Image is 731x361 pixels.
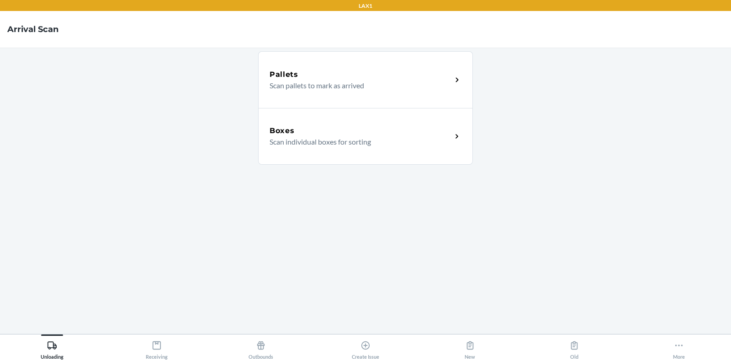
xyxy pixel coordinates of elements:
p: LAX1 [359,2,372,10]
h4: Arrival Scan [7,23,58,35]
button: Receiving [105,334,209,360]
h5: Pallets [270,69,298,80]
div: Receiving [146,337,168,360]
button: More [626,334,731,360]
div: More [673,337,685,360]
p: Scan individual boxes for sorting [270,136,445,147]
button: Old [522,334,627,360]
div: Unloading [41,337,64,360]
button: New [418,334,522,360]
div: New [465,337,475,360]
a: PalletsScan pallets to mark as arrived [258,51,473,108]
h5: Boxes [270,125,295,136]
div: Create Issue [352,337,379,360]
button: Create Issue [313,334,418,360]
button: Outbounds [209,334,313,360]
div: Old [569,337,579,360]
div: Outbounds [249,337,273,360]
p: Scan pallets to mark as arrived [270,80,445,91]
a: BoxesScan individual boxes for sorting [258,108,473,165]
